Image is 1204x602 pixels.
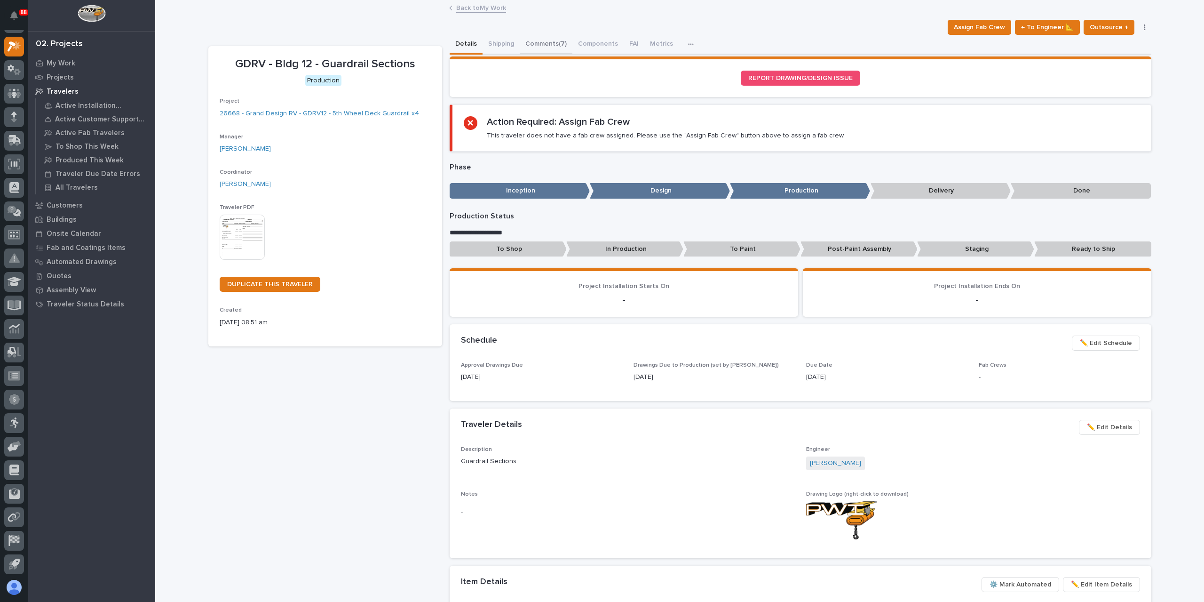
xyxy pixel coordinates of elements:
[800,241,918,257] p: Post-Paint Assembly
[979,362,1006,368] span: Fab Crews
[47,59,75,68] p: My Work
[1063,577,1140,592] button: ✏️ Edit Item Details
[934,283,1020,289] span: Project Installation Ends On
[590,183,730,199] p: Design
[36,39,83,49] div: 02. Projects
[461,336,497,346] h2: Schedule
[28,212,155,226] a: Buildings
[28,283,155,297] a: Assembly View
[483,35,520,55] button: Shipping
[47,73,74,82] p: Projects
[1079,420,1140,435] button: ✏️ Edit Details
[1084,20,1134,35] button: Outsource ↑
[47,244,126,252] p: Fab and Coatings Items
[36,181,155,194] a: All Travelers
[47,300,124,309] p: Traveler Status Details
[28,84,155,98] a: Travelers
[1015,20,1080,35] button: ← To Engineer 📐
[954,22,1005,33] span: Assign Fab Crew
[21,9,27,16] p: 88
[450,241,567,257] p: To Shop
[461,447,492,452] span: Description
[450,183,590,199] p: Inception
[47,258,117,266] p: Automated Drawings
[1021,22,1074,33] span: ← To Engineer 📐
[806,447,830,452] span: Engineer
[461,420,522,430] h2: Traveler Details
[1087,422,1132,433] span: ✏️ Edit Details
[28,255,155,269] a: Automated Drawings
[47,216,77,224] p: Buildings
[748,75,853,81] span: REPORT DRAWING/DESIGN ISSUE
[990,579,1051,590] span: ⚙️ Mark Automated
[36,140,155,153] a: To Shop This Week
[28,226,155,241] a: Onsite Calendar
[28,241,155,255] a: Fab and Coatings Items
[220,109,419,119] a: 26668 - Grand Design RV - GDRV12 - 5th Wheel Deck Guardrail x4
[566,241,683,257] p: In Production
[806,491,909,497] span: Drawing Logo (right-click to download)
[28,70,155,84] a: Projects
[220,98,239,104] span: Project
[220,179,271,189] a: [PERSON_NAME]
[4,6,24,25] button: Notifications
[461,362,523,368] span: Approval Drawings Due
[917,241,1034,257] p: Staging
[1011,183,1151,199] p: Done
[55,102,148,110] p: Active Installation Travelers
[624,35,644,55] button: FAI
[979,372,1140,382] p: -
[948,20,1011,35] button: Assign Fab Crew
[55,156,124,165] p: Produced This Week
[47,201,83,210] p: Customers
[220,205,254,210] span: Traveler PDF
[461,491,478,497] span: Notes
[47,286,96,295] p: Assembly View
[634,362,779,368] span: Drawings Due to Production (set by [PERSON_NAME])
[28,269,155,283] a: Quotes
[47,88,79,96] p: Travelers
[36,126,155,139] a: Active Fab Travelers
[578,283,669,289] span: Project Installation Starts On
[741,71,860,86] a: REPORT DRAWING/DESIGN ISSUE
[305,75,341,87] div: Production
[461,294,787,305] p: -
[461,577,507,587] h2: Item Details
[644,35,679,55] button: Metrics
[55,129,125,137] p: Active Fab Travelers
[220,134,243,140] span: Manager
[730,183,870,199] p: Production
[461,457,795,466] p: Guardrail Sections
[55,184,98,192] p: All Travelers
[461,508,795,518] p: -
[220,57,431,71] p: GDRV - Bldg 12 - Guardrail Sections
[220,144,271,154] a: [PERSON_NAME]
[28,56,155,70] a: My Work
[450,212,1151,221] p: Production Status
[47,230,101,238] p: Onsite Calendar
[36,112,155,126] a: Active Customer Support Travelers
[36,99,155,112] a: Active Installation Travelers
[461,372,622,382] p: [DATE]
[55,143,119,151] p: To Shop This Week
[12,11,24,26] div: Notifications88
[220,277,320,292] a: DUPLICATE THIS TRAVELER
[487,116,630,128] h2: Action Required: Assign Fab Crew
[520,35,572,55] button: Comments (7)
[36,153,155,167] a: Produced This Week
[220,169,252,175] span: Coordinator
[450,163,1151,172] p: Phase
[28,198,155,212] a: Customers
[47,272,71,281] p: Quotes
[1072,336,1140,351] button: ✏️ Edit Schedule
[450,35,483,55] button: Details
[1090,22,1128,33] span: Outsource ↑
[806,372,967,382] p: [DATE]
[806,362,832,368] span: Due Date
[1080,337,1132,349] span: ✏️ Edit Schedule
[4,578,24,597] button: users-avatar
[982,577,1059,592] button: ⚙️ Mark Automated
[55,115,148,124] p: Active Customer Support Travelers
[1034,241,1151,257] p: Ready to Ship
[78,5,105,22] img: Workspace Logo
